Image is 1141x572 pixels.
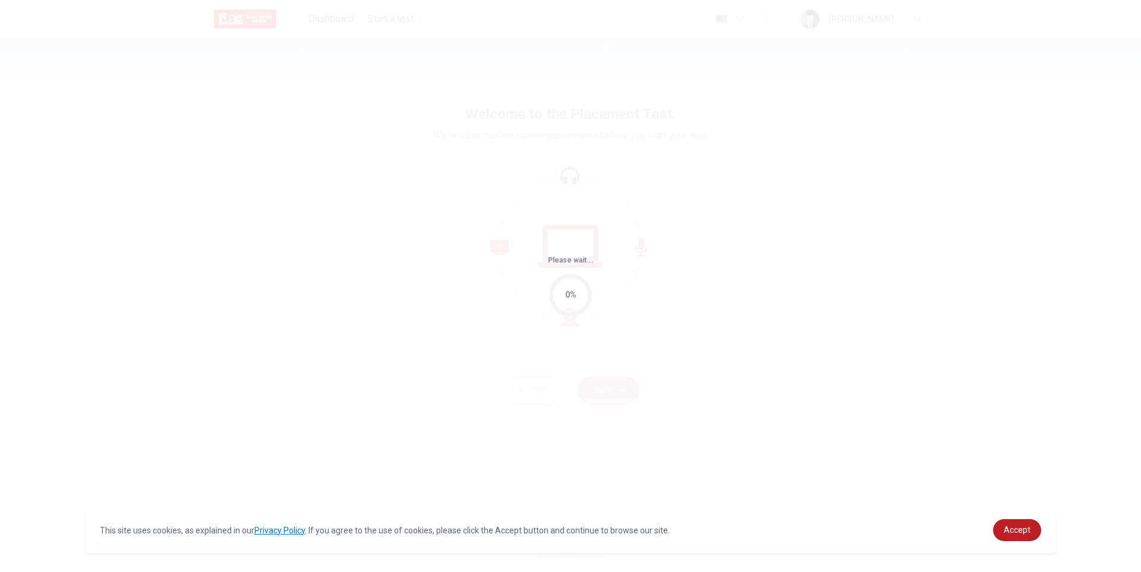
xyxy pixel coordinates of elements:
span: Accept [1004,525,1030,535]
a: dismiss cookie message [993,519,1041,541]
span: Please wait... [548,256,594,264]
div: 0% [565,288,576,302]
a: Privacy Policy [254,526,305,535]
div: cookieconsent [86,507,1055,553]
span: This site uses cookies, as explained in our . If you agree to the use of cookies, please click th... [100,526,670,535]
